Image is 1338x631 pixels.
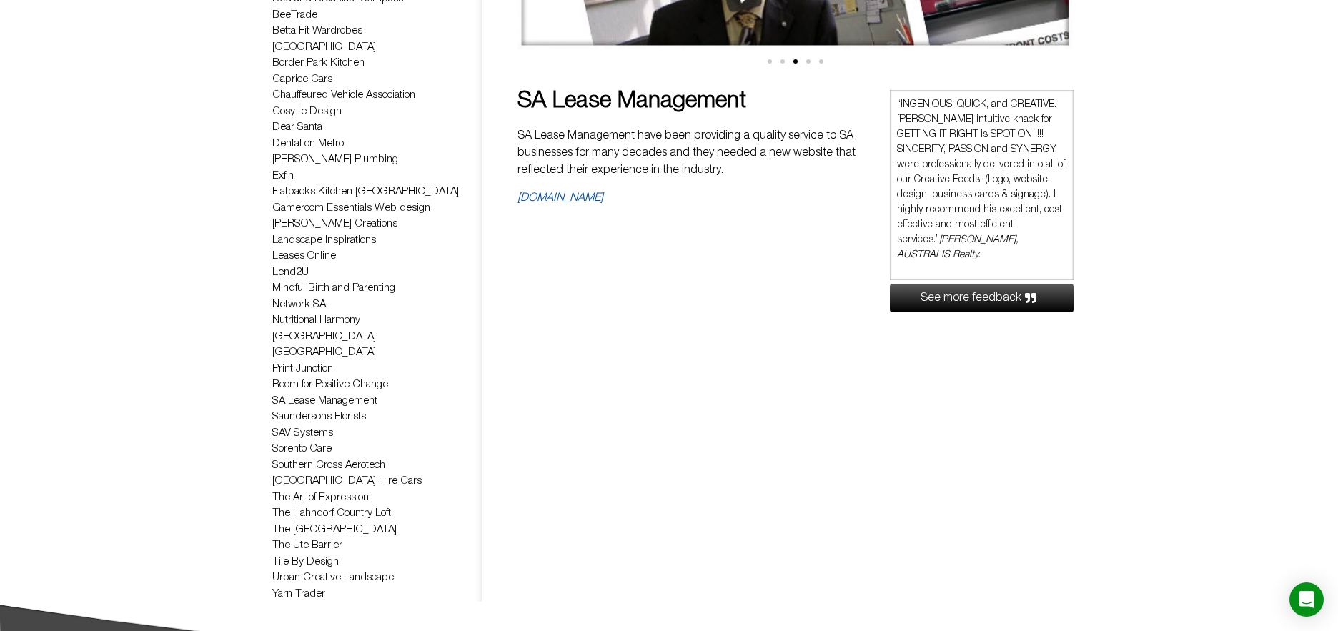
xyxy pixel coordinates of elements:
[272,219,397,229] a: [PERSON_NAME] Creations
[272,492,369,502] a: The Art of Expression
[806,59,811,64] span: Go to slide 4
[272,572,394,582] a: Urban Creative Landscape
[1289,582,1324,617] div: Open Intercom Messenger
[272,299,326,309] a: Network SA
[272,589,325,599] a: Yarn Trader
[272,203,430,213] a: Gameroom Essentials Web design
[272,235,376,245] a: Landscape Inspirations
[272,315,360,325] a: Nutritional Harmony
[890,284,1074,312] a: See more feedback
[272,26,362,36] a: Betta Fit Wardrobes
[272,10,317,20] a: BeeTrade
[272,476,422,486] a: [GEOGRAPHIC_DATA] Hire Cars
[272,444,332,454] a: Sorento Care
[768,59,772,64] span: Go to slide 1
[897,235,1019,259] em: [PERSON_NAME], AUSTRALIS Realty.
[272,90,415,100] a: Chauffeured Vehicle Association
[272,283,395,293] a: Mindful Birth and Parenting
[272,412,366,422] a: Saundersons Florists
[272,74,332,84] a: Caprice Cars
[272,364,333,374] a: Print Junction
[272,154,398,164] a: [PERSON_NAME] Plumbing
[921,292,1021,304] span: See more feedback
[272,251,336,261] a: Leases Online
[272,428,333,438] a: SAV Systems
[272,58,365,68] a: Border Park Kitchen
[517,90,868,113] h2: SA Lease Management
[272,171,294,181] a: Exfin
[517,127,868,179] p: SA Lease Management have been providing a quality service to SA businesses for many decades and t...
[272,379,388,389] a: Room for Positive Change
[272,42,376,52] a: [GEOGRAPHIC_DATA]
[517,193,603,203] a: [DOMAIN_NAME]
[272,122,322,132] a: Dear Santa
[272,525,397,535] a: The [GEOGRAPHIC_DATA]
[272,396,377,406] a: SA Lease Management
[272,187,459,197] a: Flatpacks Kitchen [GEOGRAPHIC_DATA]
[272,267,309,277] a: Lend2U
[793,59,798,64] span: Go to slide 3
[272,106,342,116] a: Cosy te Design
[272,557,339,567] a: Tile By Design
[780,59,785,64] span: Go to slide 2
[272,139,344,149] a: Dental on Metro
[272,332,376,358] a: [GEOGRAPHIC_DATA] [GEOGRAPHIC_DATA]
[272,460,385,470] a: Southern Cross Aerotech
[272,540,342,550] a: The Ute Barrier
[897,97,1066,262] p: “INGENIOUS, QUICK, and CREATIVE. [PERSON_NAME] intuitive knack for GETTING IT RIGHT is SPOT ON !!...
[819,59,823,64] span: Go to slide 5
[272,508,391,518] a: The Hahndorf Country Loft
